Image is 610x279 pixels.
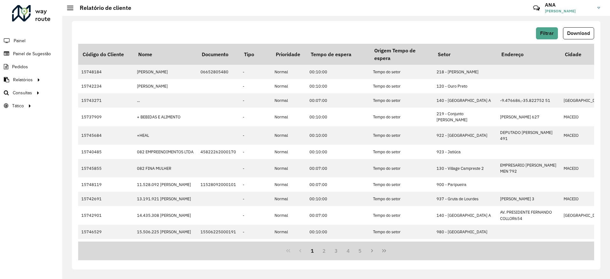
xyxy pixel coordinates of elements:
[370,126,433,145] td: Tempo do setor
[13,90,32,96] span: Consultas
[73,4,131,11] h2: Relatório de cliente
[240,145,271,159] td: -
[306,206,370,224] td: 00:07:00
[78,206,134,224] td: 15742901
[78,126,134,145] td: 15745684
[271,126,306,145] td: Normal
[306,108,370,126] td: 00:10:00
[271,79,306,93] td: Normal
[497,108,560,126] td: [PERSON_NAME] 627
[378,245,390,257] button: Last Page
[306,79,370,93] td: 00:10:00
[197,145,240,159] td: 45822262000170
[342,245,354,257] button: 4
[497,93,560,108] td: -9.476686,-35.822752 51
[433,145,497,159] td: 923 - Jatiúca
[134,192,197,206] td: 13.191.921 [PERSON_NAME]
[433,206,497,224] td: 140 - [GEOGRAPHIC_DATA] A
[306,93,370,108] td: 00:07:00
[370,192,433,206] td: Tempo do setor
[433,177,497,192] td: 900 - Paripueira
[240,206,271,224] td: -
[271,192,306,206] td: Normal
[14,37,25,44] span: Painel
[271,65,306,79] td: Normal
[78,44,134,65] th: Código do Cliente
[271,159,306,177] td: Normal
[370,79,433,93] td: Tempo do setor
[78,225,134,239] td: 15746529
[134,206,197,224] td: 14.435.308 [PERSON_NAME]
[240,44,271,65] th: Tipo
[433,192,497,206] td: 937 - Gruta de Lourdes
[433,44,497,65] th: Setor
[240,239,271,253] td: -
[497,206,560,224] td: AV. PRESIDENTE FERNANDO COLLOR654
[433,79,497,93] td: 120 - Ouro Preto
[433,225,497,239] td: 980 - [GEOGRAPHIC_DATA]
[78,239,134,253] td: 15747327
[197,239,240,253] td: 15828271000107
[13,76,33,83] span: Relatórios
[134,239,197,253] td: 15.828.271 [PERSON_NAME]
[497,192,560,206] td: [PERSON_NAME] 3
[134,108,197,126] td: + BEBIDAS E ALIMENTO
[240,65,271,79] td: -
[370,239,433,253] td: Tempo do setor
[134,93,197,108] td: ...
[197,65,240,79] td: 06652805480
[433,65,497,79] td: 218 - [PERSON_NAME]
[306,159,370,177] td: 00:07:00
[78,145,134,159] td: 15740485
[78,65,134,79] td: 15748184
[13,50,51,57] span: Painel de Sugestão
[370,108,433,126] td: Tempo do setor
[197,44,240,65] th: Documento
[306,44,370,65] th: Tempo de espera
[330,245,342,257] button: 3
[134,79,197,93] td: [PERSON_NAME]
[12,103,24,109] span: Tático
[306,65,370,79] td: 00:10:00
[306,126,370,145] td: 00:10:00
[370,145,433,159] td: Tempo do setor
[271,225,306,239] td: Normal
[497,44,560,65] th: Endereço
[271,145,306,159] td: Normal
[433,126,497,145] td: 922 - [GEOGRAPHIC_DATA]
[370,206,433,224] td: Tempo do setor
[271,108,306,126] td: Normal
[240,177,271,192] td: -
[12,63,28,70] span: Pedidos
[134,126,197,145] td: +HEAL
[134,44,197,65] th: Nome
[433,93,497,108] td: 140 - [GEOGRAPHIC_DATA] A
[306,225,370,239] td: 00:10:00
[271,239,306,253] td: Normal
[567,30,590,36] span: Download
[318,245,330,257] button: 2
[134,145,197,159] td: 082 EMPREENDIMENTOS LTDA
[240,108,271,126] td: -
[370,159,433,177] td: Tempo do setor
[497,159,560,177] td: EMPRESARIO [PERSON_NAME] MEN 792
[545,8,593,14] span: [PERSON_NAME]
[271,93,306,108] td: Normal
[240,79,271,93] td: -
[240,225,271,239] td: -
[271,206,306,224] td: Normal
[306,145,370,159] td: 00:10:00
[197,225,240,239] td: 15506225000191
[497,126,560,145] td: DEPUTADO [PERSON_NAME] 491
[134,177,197,192] td: 11.528.092 [PERSON_NAME]
[540,30,554,36] span: Filtrar
[306,177,370,192] td: 00:07:00
[536,27,558,39] button: Filtrar
[354,245,366,257] button: 5
[271,44,306,65] th: Prioridade
[134,65,197,79] td: [PERSON_NAME]
[366,245,378,257] button: Next Page
[134,159,197,177] td: 082 FINA MULHER
[306,192,370,206] td: 00:10:00
[530,1,543,15] a: Contato Rápido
